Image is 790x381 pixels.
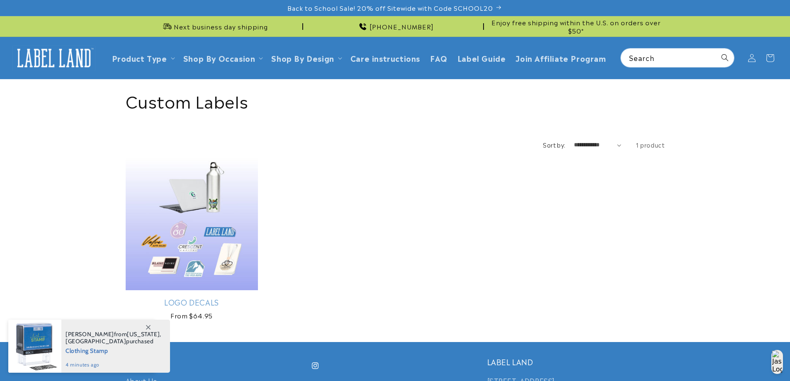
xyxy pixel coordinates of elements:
span: 1 product [636,141,664,149]
span: Next business day shipping [174,22,268,31]
h1: Custom Labels [126,90,665,111]
img: Label Land [12,45,95,71]
span: [PERSON_NAME] [66,330,114,338]
span: FAQ [430,53,447,63]
a: Product Type [112,52,167,63]
span: Care instructions [350,53,420,63]
span: [US_STATE] [127,330,160,338]
iframe: Gorgias live chat messenger [707,345,782,373]
span: [GEOGRAPHIC_DATA] [66,337,126,345]
span: Back to School Sale! 20% off Sitewide with Code SCHOOL20 [287,4,493,12]
summary: Shop By Occasion [178,48,267,68]
h2: Quick links [126,357,303,366]
a: FAQ [425,48,452,68]
span: from , purchased [66,331,161,345]
div: Announcement [126,16,303,36]
span: Join Affiliate Program [515,53,606,63]
span: [PHONE_NUMBER] [369,22,434,31]
label: Sort by: [543,141,565,149]
span: Label Guide [457,53,506,63]
span: Enjoy free shipping within the U.S. on orders over $50* [487,18,665,34]
button: Search [716,49,734,67]
div: Announcement [306,16,484,36]
a: Logo Decals [126,297,258,307]
summary: Shop By Design [266,48,345,68]
span: Shop By Occasion [183,53,255,63]
div: Announcement [487,16,665,36]
a: Label Guide [452,48,511,68]
summary: Product Type [107,48,178,68]
a: Label Land [10,42,99,74]
a: Join Affiliate Program [510,48,611,68]
h2: LABEL LAND [487,357,665,366]
a: Shop By Design [271,52,334,63]
a: Care instructions [345,48,425,68]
